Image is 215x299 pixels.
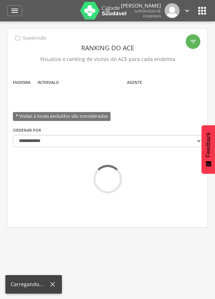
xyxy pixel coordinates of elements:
span: Supervisor de Endemias [135,9,161,19]
label: Ordenar por [13,127,41,133]
p: [PERSON_NAME] [121,3,161,8]
i:  [183,7,191,15]
button: Feedback - Mostrar pesquisa [201,125,215,174]
i:  [10,6,19,15]
label: Agente [127,80,142,85]
a:  [183,3,191,18]
i:  [14,34,22,42]
header: Ranking do ACE [13,41,202,54]
span: * Visitas à locais excluídos são consideradas [13,112,111,121]
a:  [103,3,112,18]
i:  [103,6,112,15]
a:  [7,5,22,16]
p: Visualize o ranking de visitas do ACE para cada endemia [13,54,202,64]
label: Intervalo [38,80,59,85]
span: Feedback [205,132,211,157]
label: Endemia [13,80,30,85]
i:  [190,38,197,45]
i:  [196,5,208,16]
div: Filtro [186,34,200,49]
p: Supervisão [23,35,47,41]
